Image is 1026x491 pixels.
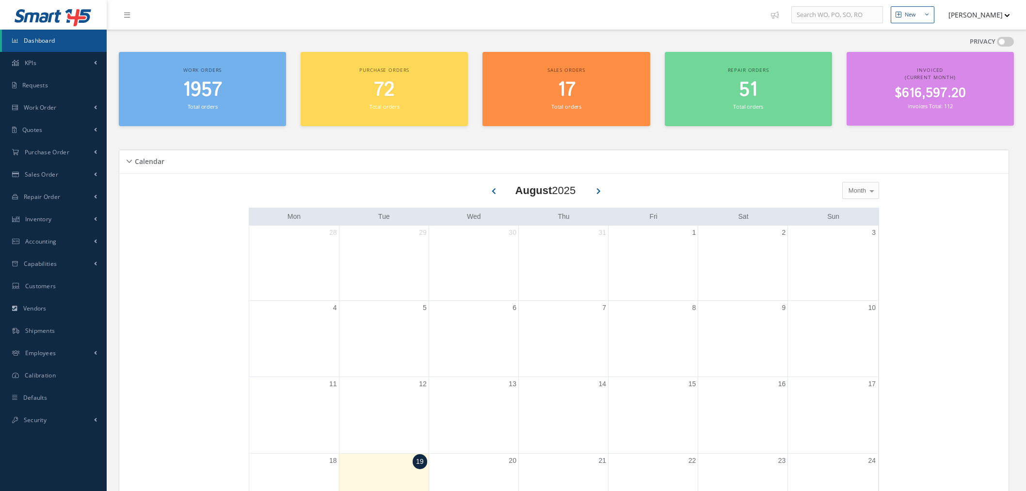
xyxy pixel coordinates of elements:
a: Invoiced (Current Month) $616,597.20 Invoices Total: 112 [847,52,1014,126]
span: 72 [374,76,395,104]
label: PRIVACY [970,37,995,47]
a: July 30, 2025 [507,226,518,240]
td: July 29, 2025 [339,226,429,301]
td: August 14, 2025 [518,377,608,453]
td: July 28, 2025 [249,226,339,301]
small: Invoices Total: 112 [908,102,952,110]
a: August 20, 2025 [507,454,518,468]
span: Month [846,186,866,196]
span: Work orders [183,66,222,73]
td: July 31, 2025 [518,226,608,301]
td: August 13, 2025 [429,377,518,453]
a: Wednesday [465,211,483,223]
a: August 15, 2025 [687,377,698,391]
a: August 24, 2025 [866,454,878,468]
td: August 12, 2025 [339,377,429,453]
a: July 28, 2025 [327,226,339,240]
span: Purchase Order [25,148,69,156]
td: August 17, 2025 [788,377,878,453]
a: August 14, 2025 [596,377,608,391]
span: Shipments [25,327,55,335]
td: August 10, 2025 [788,300,878,376]
a: Repair orders 51 Total orders [665,52,832,126]
a: July 31, 2025 [596,226,608,240]
a: August 2, 2025 [780,226,788,240]
td: August 2, 2025 [698,226,788,301]
a: Tuesday [376,211,392,223]
span: Sales Order [25,170,58,179]
small: Total orders [551,103,581,110]
span: Repair orders [728,66,769,73]
a: August 10, 2025 [866,301,878,315]
td: August 6, 2025 [429,300,518,376]
td: August 15, 2025 [609,377,698,453]
span: $616,597.20 [895,84,966,103]
div: New [905,11,916,19]
td: July 30, 2025 [429,226,518,301]
td: August 16, 2025 [698,377,788,453]
a: August 9, 2025 [780,301,788,315]
span: Security [24,416,47,424]
div: 2025 [515,182,576,198]
input: Search WO, PO, SO, RO [791,6,883,24]
a: August 1, 2025 [690,226,698,240]
a: Sales orders 17 Total orders [482,52,650,126]
a: August 12, 2025 [417,377,429,391]
small: Total orders [188,103,218,110]
b: August [515,184,552,196]
td: August 3, 2025 [788,226,878,301]
a: August 8, 2025 [690,301,698,315]
a: August 16, 2025 [776,377,788,391]
span: Employees [25,349,56,357]
span: Defaults [23,393,47,402]
a: August 23, 2025 [776,454,788,468]
span: Purchase orders [359,66,409,73]
a: Sunday [825,211,841,223]
small: Total orders [369,103,400,110]
span: Sales orders [547,66,585,73]
button: New [891,6,934,23]
span: 51 [739,76,757,104]
a: August 7, 2025 [600,301,608,315]
a: August 4, 2025 [331,301,339,315]
td: August 11, 2025 [249,377,339,453]
span: Requests [22,81,48,89]
a: July 29, 2025 [417,226,429,240]
a: Purchase orders 72 Total orders [301,52,468,126]
span: 17 [558,76,576,104]
a: Friday [648,211,659,223]
a: August 6, 2025 [511,301,518,315]
span: Accounting [25,237,57,245]
td: August 8, 2025 [609,300,698,376]
td: August 5, 2025 [339,300,429,376]
a: August 18, 2025 [327,454,339,468]
a: August 21, 2025 [596,454,608,468]
span: KPIs [25,59,36,67]
a: Thursday [556,211,571,223]
span: (Current Month) [905,74,956,81]
span: Capabilities [24,260,57,268]
a: August 11, 2025 [327,377,339,391]
a: August 5, 2025 [421,301,429,315]
span: Inventory [25,215,52,223]
span: Invoiced [917,66,943,73]
td: August 9, 2025 [698,300,788,376]
span: Vendors [23,304,47,312]
a: August 13, 2025 [507,377,518,391]
h5: Calendar [132,154,164,166]
span: Dashboard [24,36,55,45]
td: August 4, 2025 [249,300,339,376]
span: 1957 [183,76,222,104]
a: August 19, 2025 [413,454,427,469]
a: August 17, 2025 [866,377,878,391]
a: Work orders 1957 Total orders [119,52,286,126]
button: [PERSON_NAME] [939,5,1010,24]
span: Customers [25,282,56,290]
span: Repair Order [24,193,61,201]
span: Work Order [24,103,57,112]
a: Saturday [737,211,751,223]
a: Monday [286,211,303,223]
span: Calibration [25,371,56,379]
td: August 1, 2025 [609,226,698,301]
small: Total orders [733,103,763,110]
